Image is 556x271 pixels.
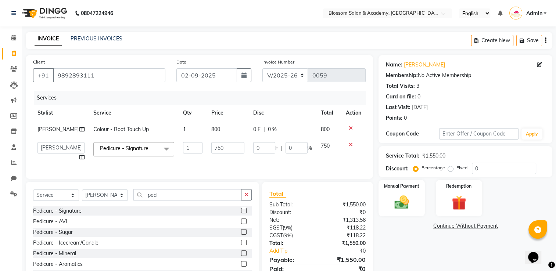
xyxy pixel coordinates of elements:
img: _cash.svg [390,194,413,211]
span: 800 [211,126,220,133]
div: Last Visit: [386,104,410,111]
div: Total: [264,239,318,247]
th: Price [207,105,248,121]
button: Save [516,35,542,46]
div: ₹0 [318,209,371,216]
span: 0 F [253,126,261,133]
th: Service [89,105,179,121]
label: Invoice Number [262,59,294,65]
a: Add Tip [264,247,326,255]
div: ₹1,313.56 [318,216,371,224]
a: Continue Without Payment [380,222,551,230]
div: [DATE] [412,104,428,111]
span: 9% [284,225,291,231]
input: Enter Offer / Coupon Code [439,128,519,140]
label: Redemption [446,183,471,189]
button: +91 [33,68,54,82]
div: ( ) [264,232,318,239]
span: | [281,144,283,152]
th: Action [341,105,366,121]
span: % [308,144,312,152]
span: 9% [284,232,291,238]
div: ₹1,550.00 [318,239,371,247]
label: Percentage [422,165,445,171]
div: Payable: [264,255,318,264]
div: ₹1,550.00 [318,255,371,264]
span: 750 [321,142,330,149]
div: Pedicure - AVL [33,218,69,225]
input: Search or Scan [133,189,241,200]
div: Discount: [386,165,409,173]
a: x [148,145,152,152]
th: Total [316,105,342,121]
div: Sub Total: [264,201,318,209]
div: Pedicure - Mineral [33,250,76,257]
div: Total Visits: [386,82,415,90]
span: | [263,126,265,133]
iframe: chat widget [525,242,549,264]
img: _gift.svg [447,194,471,212]
div: Points: [386,114,402,122]
div: Discount: [264,209,318,216]
label: Manual Payment [384,183,419,189]
span: F [275,144,278,152]
div: ₹0 [327,247,372,255]
div: Service Total: [386,152,419,160]
span: Admin [526,10,542,17]
span: Total [269,190,286,198]
div: Card on file: [386,93,416,101]
span: 800 [321,126,330,133]
th: Qty [179,105,207,121]
div: Name: [386,61,402,69]
div: Services [34,91,371,105]
div: Pedicure - Signature [33,207,82,215]
a: [PERSON_NAME] [404,61,445,69]
div: Coupon Code [386,130,439,138]
div: ( ) [264,224,318,232]
img: logo [19,3,69,24]
span: Pedicure - Signature [100,145,148,152]
b: 08047224946 [81,3,113,24]
th: Disc [249,105,316,121]
label: Date [176,59,186,65]
span: [PERSON_NAME] [37,126,79,133]
div: Net: [264,216,318,224]
label: Fixed [456,165,467,171]
th: Stylist [33,105,89,121]
button: Create New [471,35,513,46]
div: ₹118.22 [318,232,371,239]
a: INVOICE [35,32,62,46]
label: Client [33,59,45,65]
span: 0 % [268,126,277,133]
div: 3 [416,82,419,90]
img: Admin [509,7,522,19]
div: Membership: [386,72,418,79]
div: ₹118.22 [318,224,371,232]
button: Apply [521,129,542,140]
span: 1 [183,126,186,133]
span: SGST [269,224,283,231]
div: Pedicure - Sugar [33,228,73,236]
div: No Active Membership [386,72,545,79]
div: Pedicure - Aromatics [33,260,83,268]
a: PREVIOUS INVOICES [71,35,122,42]
div: 0 [404,114,407,122]
div: ₹1,550.00 [318,201,371,209]
div: ₹1,550.00 [422,152,445,160]
span: CGST [269,232,283,239]
div: Pedicure - Icecream/Candle [33,239,98,247]
input: Search by Name/Mobile/Email/Code [53,68,165,82]
span: Colour - Root Touch Up [93,126,149,133]
div: 0 [417,93,420,101]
